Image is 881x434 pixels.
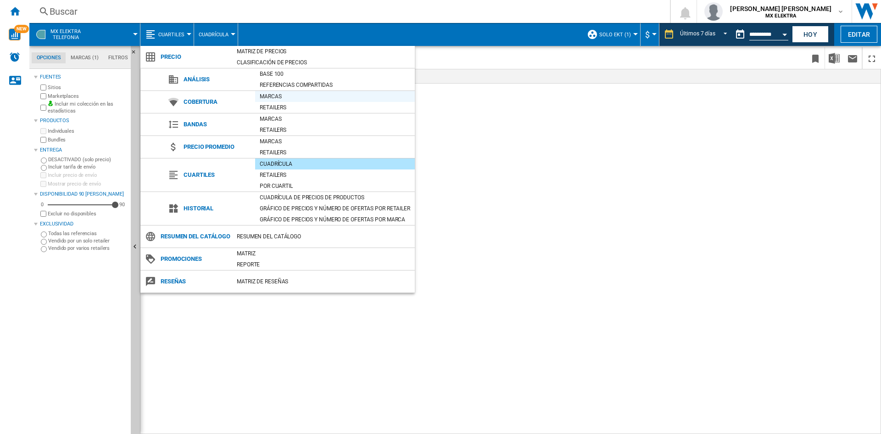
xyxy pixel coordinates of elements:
div: Matriz de precios [232,47,415,56]
div: Gráfico de precios y número de ofertas por retailer [255,204,415,213]
div: Retailers [255,170,415,180]
div: Matriz [232,249,415,258]
span: Precio promedio [179,141,255,153]
div: Por cuartil [255,181,415,191]
div: Base 100 [255,69,415,79]
div: Resumen del catálogo [232,232,415,241]
div: Clasificación de precios [232,58,415,67]
div: Cuadrícula de precios de productos [255,193,415,202]
span: Historial [179,202,255,215]
div: Retailers [255,148,415,157]
span: Precio [156,51,232,63]
span: Cobertura [179,96,255,108]
div: Retailers [255,103,415,112]
div: Gráfico de precios y número de ofertas por marca [255,215,415,224]
div: Retailers [255,125,415,135]
span: Promociones [156,253,232,265]
span: Análisis [179,73,255,86]
span: Resumen del catálogo [156,230,232,243]
div: Reporte [232,260,415,269]
span: Bandas [179,118,255,131]
span: Reseñas [156,275,232,288]
div: Referencias compartidas [255,80,415,90]
div: Marcas [255,137,415,146]
div: Marcas [255,114,415,124]
span: Cuartiles [179,169,255,181]
div: Matriz de RESEÑAS [232,277,415,286]
div: Cuadrícula [255,159,415,169]
div: Marcas [255,92,415,101]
